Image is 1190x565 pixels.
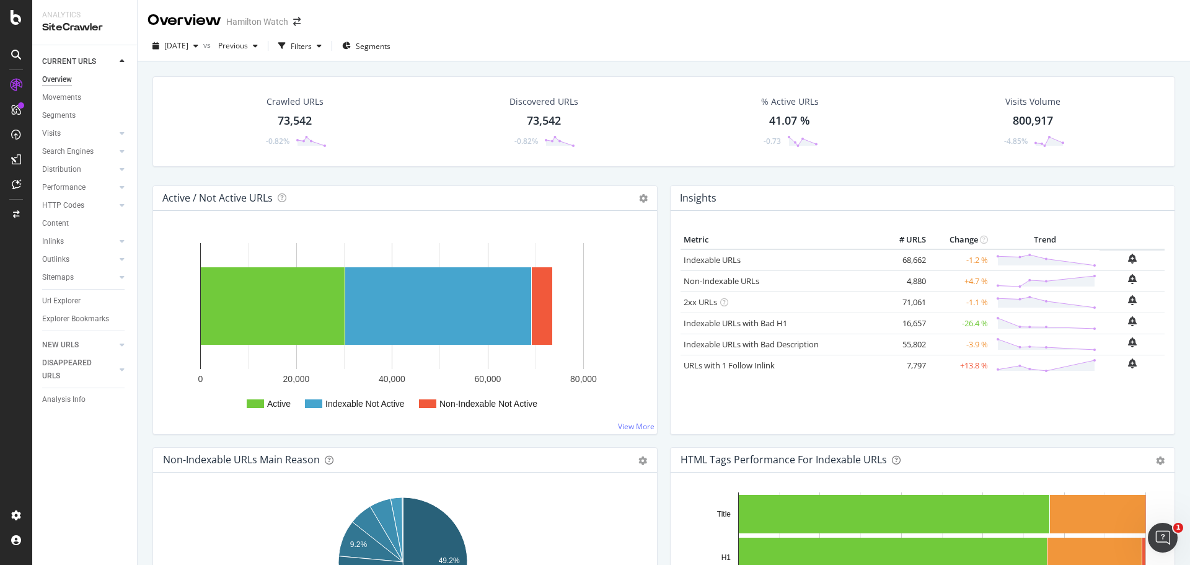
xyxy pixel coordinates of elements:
[162,190,273,207] h4: Active / Not Active URLs
[680,190,716,207] h4: Insights
[42,73,72,86] div: Overview
[684,318,787,329] a: Indexable URLs with Bad H1
[769,113,810,129] div: 41.07 %
[42,91,81,104] div: Movements
[475,374,501,384] text: 60,000
[42,313,109,326] div: Explorer Bookmarks
[213,36,263,56] button: Previous
[325,399,405,409] text: Indexable Not Active
[1156,456,1165,465] div: gear
[148,10,221,31] div: Overview
[42,357,116,383] a: DISAPPEARED URLS
[42,235,64,248] div: Inlinks
[273,36,327,56] button: Filters
[42,313,128,326] a: Explorer Bookmarks
[1013,113,1053,129] div: 800,917
[684,254,741,265] a: Indexable URLs
[879,270,929,291] td: 4,880
[929,291,991,313] td: -1.1 %
[1173,523,1183,533] span: 1
[42,393,86,406] div: Analysis Info
[267,96,324,108] div: Crawled URLs
[42,393,128,406] a: Analysis Info
[291,41,312,51] div: Filters
[1128,295,1137,305] div: bell-plus
[42,55,116,68] a: CURRENT URLS
[42,10,127,20] div: Analytics
[638,456,647,465] div: gear
[42,163,81,176] div: Distribution
[42,181,86,194] div: Performance
[929,231,991,249] th: Change
[42,73,128,86] a: Overview
[42,253,116,266] a: Outlinks
[164,40,188,51] span: 2025 Oct. 14th
[1128,358,1137,368] div: bell-plus
[879,334,929,355] td: 55,802
[684,275,759,287] a: Non-Indexable URLs
[42,357,105,383] div: DISAPPEARED URLS
[929,270,991,291] td: +4.7 %
[356,41,390,51] span: Segments
[879,313,929,334] td: 16,657
[929,334,991,355] td: -3.9 %
[1128,316,1137,326] div: bell-plus
[42,339,116,352] a: NEW URLS
[42,55,96,68] div: CURRENT URLS
[439,556,460,565] text: 49.2%
[148,36,203,56] button: [DATE]
[1128,274,1137,284] div: bell-plus
[1148,523,1178,553] iframe: Intercom live chat
[879,355,929,376] td: 7,797
[42,253,69,266] div: Outlinks
[379,374,405,384] text: 40,000
[278,113,312,129] div: 73,542
[337,36,395,56] button: Segments
[929,355,991,376] td: +13.8 %
[684,296,717,308] a: 2xx URLs
[42,199,84,212] div: HTTP Codes
[226,16,288,28] div: Hamilton Watch
[929,249,991,271] td: -1.2 %
[42,109,76,122] div: Segments
[42,295,128,308] a: Url Explorer
[42,127,116,140] a: Visits
[42,271,116,284] a: Sitemaps
[721,553,731,562] text: H1
[684,339,819,350] a: Indexable URLs with Bad Description
[42,339,79,352] div: NEW URLS
[1128,337,1137,347] div: bell-plus
[514,136,538,146] div: -0.82%
[350,540,368,549] text: 9.2%
[203,40,213,50] span: vs
[1004,136,1028,146] div: -4.85%
[42,199,116,212] a: HTTP Codes
[717,510,731,518] text: Title
[761,96,819,108] div: % Active URLs
[163,453,320,466] div: Non-Indexable URLs Main Reason
[879,231,929,249] th: # URLS
[879,291,929,313] td: 71,061
[163,231,643,424] svg: A chart.
[42,295,81,308] div: Url Explorer
[42,20,127,35] div: SiteCrawler
[42,271,74,284] div: Sitemaps
[42,91,128,104] a: Movements
[293,17,301,26] div: arrow-right-arrow-left
[681,453,887,466] div: HTML Tags Performance for Indexable URLs
[266,136,289,146] div: -0.82%
[1128,254,1137,264] div: bell-plus
[929,313,991,334] td: -26.4 %
[42,145,116,158] a: Search Engines
[198,374,203,384] text: 0
[991,231,1100,249] th: Trend
[42,109,128,122] a: Segments
[509,96,578,108] div: Discovered URLs
[684,360,775,371] a: URLs with 1 Follow Inlink
[879,249,929,271] td: 68,662
[42,181,116,194] a: Performance
[42,145,94,158] div: Search Engines
[42,217,128,230] a: Content
[639,194,648,203] i: Options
